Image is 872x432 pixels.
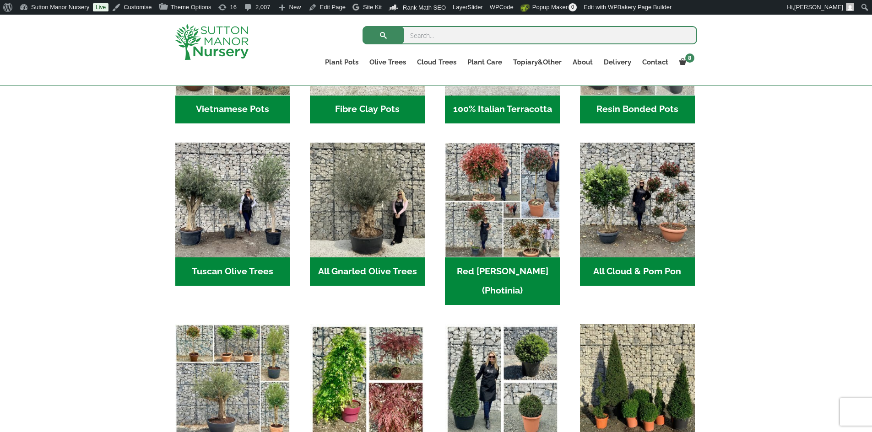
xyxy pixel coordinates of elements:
a: Topiary&Other [508,56,567,69]
a: Visit product category All Cloud & Pom Pon [580,143,695,286]
h2: Fibre Clay Pots [310,96,425,124]
a: Plant Pots [320,56,364,69]
h2: All Gnarled Olive Trees [310,257,425,286]
a: Visit product category Red Robin (Photinia) [445,143,560,305]
input: Search... [363,26,697,44]
h2: Tuscan Olive Trees [175,257,290,286]
a: Olive Trees [364,56,412,69]
h2: Vietnamese Pots [175,96,290,124]
a: About [567,56,598,69]
a: Contact [637,56,674,69]
a: Plant Care [462,56,508,69]
a: Visit product category Tuscan Olive Trees [175,143,290,286]
a: Cloud Trees [412,56,462,69]
span: Site Kit [363,4,382,11]
a: Visit product category All Gnarled Olive Trees [310,143,425,286]
h2: Red [PERSON_NAME] (Photinia) [445,257,560,305]
img: Home - 5833C5B7 31D0 4C3A 8E42 DB494A1738DB [310,143,425,257]
h2: Resin Bonded Pots [580,96,695,124]
img: logo [175,24,249,60]
span: Rank Math SEO [403,4,446,11]
a: Live [93,3,108,11]
img: Home - A124EB98 0980 45A7 B835 C04B779F7765 [580,143,695,257]
h2: All Cloud & Pom Pon [580,257,695,286]
span: 0 [569,3,577,11]
a: 8 [674,56,697,69]
a: Delivery [598,56,637,69]
img: Home - 7716AD77 15EA 4607 B135 B37375859F10 [175,143,290,257]
span: [PERSON_NAME] [794,4,843,11]
img: Home - F5A23A45 75B5 4929 8FB2 454246946332 [445,143,560,257]
span: 8 [685,53,694,63]
h2: 100% Italian Terracotta [445,96,560,124]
